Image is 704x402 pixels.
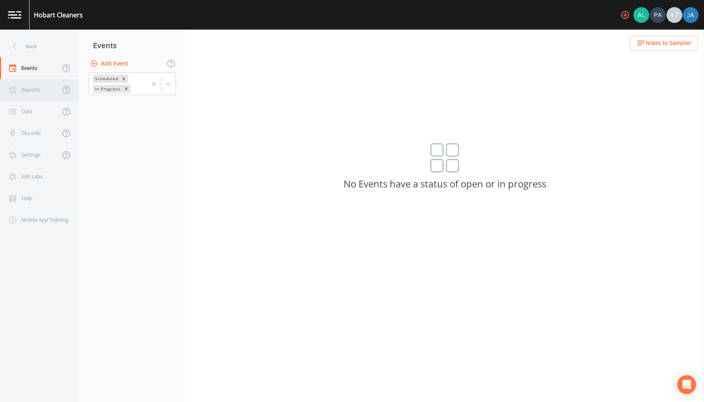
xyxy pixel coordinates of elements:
button: Add Event [88,56,131,71]
img: 747fbe677637578f4da62891070ad3f4 [683,7,698,23]
div: Open Intercom Messenger [677,375,696,394]
div: +7 [667,7,682,23]
div: Scheduled [93,75,120,83]
div: Patrick Caulfield [650,7,666,23]
img: svg%3e [430,143,459,172]
img: logo [8,11,21,19]
span: Notes to Sampler [646,38,691,48]
img: 642d39ac0e0127a36d8cdbc932160316 [650,7,666,23]
div: Remove In Progress [122,85,131,93]
div: Remove Scheduled [120,75,128,83]
div: In Progress [93,85,122,93]
img: 105423acff65459314a9bc1ad1dcaae9 [633,7,649,23]
div: Alex Gadberry [633,7,650,23]
button: Notes to Sampler [630,36,698,50]
div: Hobart Cleaners [34,10,83,20]
div: Events [79,36,185,55]
p: No Events have a status of open or in progress [185,180,704,187]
